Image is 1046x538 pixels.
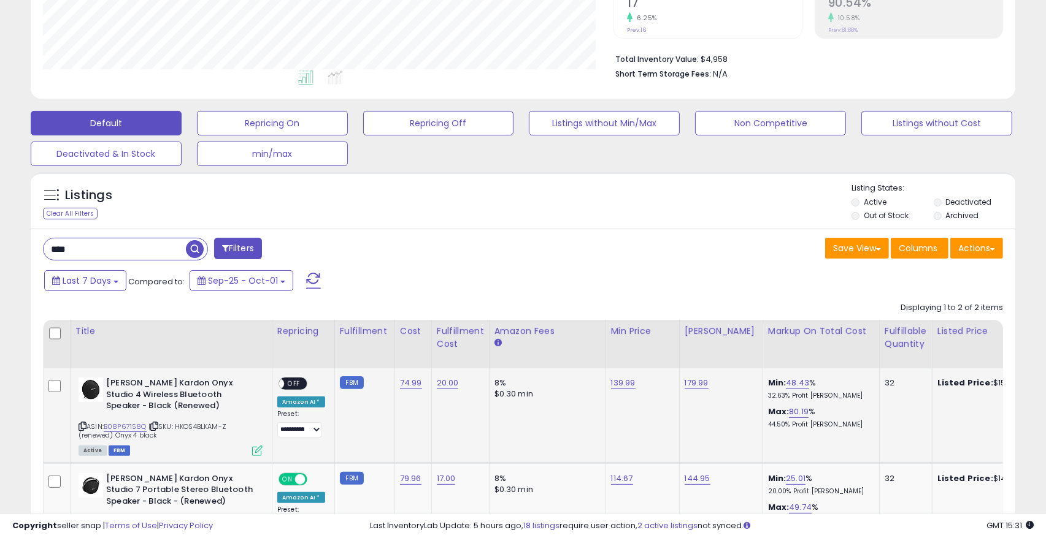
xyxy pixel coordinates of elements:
[789,406,809,418] a: 80.19
[789,501,812,513] a: 49.74
[713,68,728,80] span: N/A
[852,183,1015,194] p: Listing States:
[834,13,860,23] small: 10.58%
[494,484,596,495] div: $0.30 min
[306,474,325,484] span: OFF
[685,377,709,389] a: 179.99
[106,473,255,510] b: [PERSON_NAME] Kardon Onyx Studio 7 Portable Stereo Bluetooth Speaker - Black - (Renewed)
[685,472,710,485] a: 144.95
[159,520,213,531] a: Privacy Policy
[437,472,456,485] a: 17.00
[864,197,886,207] label: Active
[763,320,879,368] th: The percentage added to the cost of goods (COGS) that forms the calculator for Min & Max prices.
[885,377,923,388] div: 32
[861,111,1012,135] button: Listings without Cost
[208,275,278,287] span: Sep-25 - Oct-01
[768,406,790,417] b: Max:
[986,520,1034,531] span: 2025-10-9 15:31 GMT
[44,270,126,291] button: Last 7 Days
[627,26,646,34] small: Prev: 16
[828,26,858,34] small: Prev: 81.88%
[885,473,923,484] div: 32
[277,410,325,437] div: Preset:
[63,275,111,287] span: Last 7 Days
[79,473,103,498] img: 41N3OL9Tg5L._SL40_.jpg
[768,392,870,400] p: 32.63% Profit [PERSON_NAME]
[901,302,1003,314] div: Displaying 1 to 2 of 2 items
[105,520,157,531] a: Terms of Use
[277,396,325,407] div: Amazon AI *
[400,377,422,389] a: 74.99
[437,325,484,350] div: Fulfillment Cost
[494,377,596,388] div: 8%
[529,111,680,135] button: Listings without Min/Max
[899,242,937,254] span: Columns
[768,473,870,496] div: %
[340,472,364,485] small: FBM
[768,377,870,400] div: %
[611,472,633,485] a: 114.67
[937,473,1039,484] div: $144.95
[43,208,98,219] div: Clear All Filters
[615,54,699,64] b: Total Inventory Value:
[79,445,107,456] span: All listings currently available for purchase on Amazon
[363,111,514,135] button: Repricing Off
[128,276,185,287] span: Compared to:
[12,520,57,531] strong: Copyright
[945,197,991,207] label: Deactivated
[370,520,1034,532] div: Last InventoryLab Update: 5 hours ago, require user action, not synced.
[437,377,459,389] a: 20.00
[768,472,786,484] b: Min:
[768,487,870,496] p: 20.00% Profit [PERSON_NAME]
[885,325,927,350] div: Fulfillable Quantity
[214,238,262,259] button: Filters
[637,520,698,531] a: 2 active listings
[695,111,846,135] button: Non Competitive
[340,325,390,338] div: Fulfillment
[197,111,348,135] button: Repricing On
[937,325,1044,338] div: Listed Price
[937,472,993,484] b: Listed Price:
[768,502,870,525] div: %
[611,325,674,338] div: Min Price
[768,406,870,429] div: %
[523,520,560,531] a: 18 listings
[494,325,601,338] div: Amazon Fees
[340,376,364,389] small: FBM
[633,13,657,23] small: 6.25%
[79,377,103,402] img: 31LAJq78vIL._SL40_.jpg
[768,325,874,338] div: Markup on Total Cost
[79,422,226,440] span: | SKU: HKOS4BLKAM-Z (renewed) Onyx 4 black
[109,445,131,456] span: FBM
[950,238,1003,259] button: Actions
[280,474,295,484] span: ON
[75,325,267,338] div: Title
[31,142,182,166] button: Deactivated & In Stock
[104,422,147,432] a: B08P671S8Q
[31,111,182,135] button: Default
[937,377,993,388] b: Listed Price:
[65,187,112,204] h5: Listings
[12,520,213,532] div: seller snap | |
[615,69,711,79] b: Short Term Storage Fees:
[864,210,909,221] label: Out of Stock
[277,492,325,503] div: Amazon AI *
[768,420,870,429] p: 44.50% Profit [PERSON_NAME]
[891,238,948,259] button: Columns
[768,501,790,513] b: Max:
[786,472,806,485] a: 25.01
[284,379,304,389] span: OFF
[106,377,255,415] b: [PERSON_NAME] Kardon Onyx Studio 4 Wireless Bluetooth Speaker - Black (Renewed)
[825,238,889,259] button: Save View
[945,210,979,221] label: Archived
[494,338,502,349] small: Amazon Fees.
[190,270,293,291] button: Sep-25 - Oct-01
[197,142,348,166] button: min/max
[494,473,596,484] div: 8%
[277,325,329,338] div: Repricing
[400,325,426,338] div: Cost
[611,377,636,389] a: 139.99
[400,472,421,485] a: 79.96
[685,325,758,338] div: [PERSON_NAME]
[615,51,994,66] li: $4,958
